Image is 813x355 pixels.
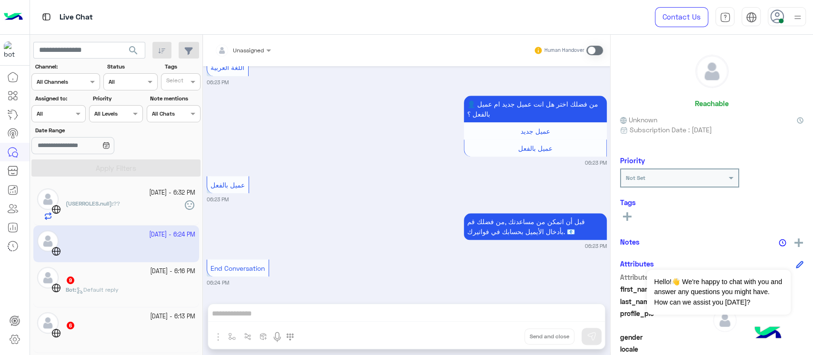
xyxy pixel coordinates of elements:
img: defaultAdmin.png [37,267,59,288]
small: 06:23 PM [207,79,229,86]
span: null [713,332,804,342]
b: : [66,286,76,293]
div: Select [165,76,183,87]
span: اللغة العربية [211,63,244,71]
label: Channel: [35,62,99,71]
label: Assigned to: [35,94,84,103]
h6: Notes [620,237,640,246]
span: last_name [620,296,711,306]
p: 12/10/2025, 6:23 PM [464,96,607,122]
span: null [713,344,804,354]
span: gender [620,332,711,342]
img: Logo [4,7,23,27]
button: Apply Filters [31,159,201,177]
small: 06:23 PM [585,242,607,250]
img: WebChat [51,328,61,338]
button: Send and close [524,328,574,345]
small: [DATE] - 6:32 PM [149,188,195,197]
span: Unknown [620,115,657,125]
b: Not Set [626,174,645,181]
h6: Reachable [695,99,729,108]
a: tab [715,7,734,27]
label: Status [107,62,156,71]
img: add [794,238,803,247]
small: Human Handover [544,47,584,54]
label: Tags [165,62,200,71]
span: Unassigned [233,47,264,54]
small: 06:23 PM [585,159,607,167]
img: hulul-logo.png [751,317,784,350]
a: Contact Us [655,7,708,27]
img: profile [792,11,803,23]
span: (USERROLES.null) [66,200,112,207]
button: search [122,42,145,62]
span: عميل بالفعل [211,181,245,189]
span: first_name [620,284,711,294]
h6: Priority [620,156,645,165]
span: 9 [67,276,74,284]
b: : [66,200,113,207]
img: tab [40,11,52,23]
p: Live Chat [60,11,93,24]
span: Hello!👋 We're happy to chat with you and answer any questions you might have. How can we assist y... [647,270,790,315]
small: [DATE] - 6:13 PM [150,312,195,321]
small: [DATE] - 6:16 PM [150,267,195,276]
img: defaultAdmin.png [713,308,737,332]
span: Default reply [76,286,119,293]
span: Subscription Date : [DATE] [630,125,712,135]
label: Note mentions [150,94,199,103]
h6: Tags [620,198,803,207]
label: Date Range [35,126,142,135]
img: notes [779,239,786,247]
img: defaultAdmin.png [37,312,59,334]
img: WebChat [51,283,61,293]
img: WebChat [51,205,61,214]
p: 12/10/2025, 6:23 PM [464,213,607,240]
img: tab [720,12,731,23]
span: search [128,45,139,56]
span: Attribute Name [620,272,711,282]
img: defaultAdmin.png [696,55,728,88]
img: tab [746,12,757,23]
span: locale [620,344,711,354]
span: profile_pic [620,308,711,330]
span: عميل جديد [521,127,550,135]
img: defaultAdmin.png [37,188,59,210]
label: Priority [93,94,142,103]
span: Bot [66,286,75,293]
img: 171468393613305 [4,41,21,59]
h6: Attributes [620,259,654,268]
span: عميل بالفعل [518,144,552,152]
small: 06:24 PM [207,279,229,286]
small: 06:23 PM [207,196,229,203]
span: ?? [113,200,120,207]
span: End Conversation [211,264,265,272]
span: 6 [67,322,74,329]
